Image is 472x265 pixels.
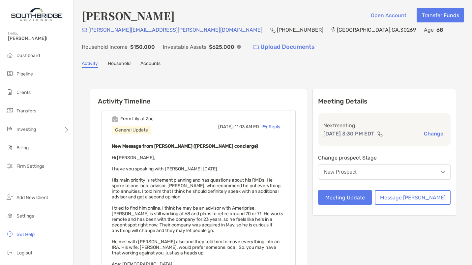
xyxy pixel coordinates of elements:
[6,106,14,114] img: transfers icon
[323,130,374,138] p: [DATE] 3:30 PM EDT
[375,190,451,205] button: Message [PERSON_NAME]
[6,88,14,96] img: clients icon
[323,121,445,130] p: Next meeting
[318,97,451,105] p: Meeting Details
[249,40,319,54] a: Upload Documents
[377,131,383,136] img: communication type
[112,126,151,134] div: General Update
[436,26,443,34] p: 68
[6,162,14,170] img: firm-settings icon
[218,124,234,130] span: [DATE],
[6,143,14,151] img: billing icon
[16,108,36,114] span: Transfers
[366,8,411,22] button: Open Account
[8,3,66,26] img: Zoe Logo
[88,26,262,34] p: [PERSON_NAME][EMAIL_ADDRESS][PERSON_NAME][DOMAIN_NAME]
[16,90,31,95] span: Clients
[16,213,34,219] span: Settings
[318,164,451,180] button: New Prospect
[140,61,161,68] a: Accounts
[16,145,29,151] span: Billing
[259,123,280,130] div: Reply
[16,195,48,200] span: Add New Client
[82,28,87,32] img: Email Icon
[235,124,259,130] span: 11:13 AM ED
[16,250,32,256] span: Log out
[8,36,70,41] span: [PERSON_NAME]!
[16,127,36,132] span: Investing
[441,171,445,173] img: Open dropdown arrow
[16,232,35,237] span: Get Help
[6,249,14,256] img: logout icon
[6,212,14,220] img: settings icon
[424,26,434,34] p: Age
[82,61,98,68] a: Activity
[6,70,14,77] img: pipeline icon
[90,89,307,105] h6: Activity Timeline
[262,125,267,129] img: Reply icon
[6,230,14,238] img: get-help icon
[112,116,118,122] img: Event icon
[237,45,241,49] img: Info Icon
[108,61,131,68] a: Household
[209,43,234,51] p: $625,000
[324,169,357,175] div: New Prospect
[82,43,128,51] p: Household Income
[6,51,14,59] img: dashboard icon
[120,116,154,122] div: From Lily at Zoe
[16,163,44,169] span: Firm Settings
[82,8,175,23] h4: [PERSON_NAME]
[270,27,276,33] img: Phone Icon
[422,130,445,137] button: Change
[6,125,14,133] img: investing icon
[337,26,416,34] p: [GEOGRAPHIC_DATA] , GA , 30269
[417,8,464,22] button: Transfer Funds
[6,193,14,201] img: add_new_client icon
[331,27,336,33] img: Location Icon
[16,53,40,58] span: Dashboard
[318,154,451,162] p: Change prospect Stage
[130,43,155,51] p: $150,000
[16,71,33,77] span: Pipeline
[112,143,258,149] b: New Message from [PERSON_NAME] ([PERSON_NAME] concierge)
[253,45,259,49] img: button icon
[318,190,372,205] button: Meeting Update
[163,43,206,51] p: Investable Assets
[277,26,323,34] p: [PHONE_NUMBER]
